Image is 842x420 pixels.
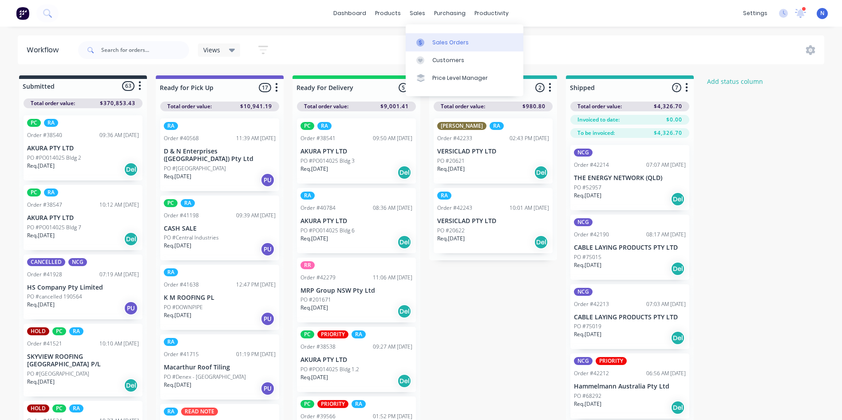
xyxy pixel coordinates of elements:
[397,165,411,180] div: Del
[27,201,62,209] div: Order #38547
[300,330,314,338] div: PC
[27,145,139,152] p: AKURA PTY LTD
[437,227,465,235] p: PO #20622
[300,373,328,381] p: Req. [DATE]
[164,268,178,276] div: RA
[373,134,412,142] div: 09:50 AM [DATE]
[27,327,49,335] div: HOLD
[373,274,412,282] div: 11:06 AM [DATE]
[671,331,685,345] div: Del
[510,134,549,142] div: 02:43 PM [DATE]
[160,265,279,330] div: RAOrder #4163812:47 PM [DATE]K M ROOFING PLPO #DOWNPIPEReq.[DATE]PU
[181,408,218,416] div: READ NOTE
[300,261,315,269] div: RR
[236,212,276,220] div: 09:39 AM [DATE]
[574,383,686,390] p: Hammelmann Australia Pty Ltd
[164,122,178,130] div: RA
[240,102,272,110] span: $10,941.19
[574,322,601,330] p: PO #75019
[570,215,689,280] div: NCGOrder #4219008:17 AM [DATE]CABLE LAYING PRODUCTS PTY LTDPO #75015Req.[DATE]Del
[164,234,219,242] p: PO #Central Industries
[300,274,336,282] div: Order #42279
[297,118,416,184] div: PCRAOrder #3854109:50 AM [DATE]AKURA PTY LTDPO #PO014025 Bldg 3Req.[DATE]Del
[574,161,609,169] div: Order #42214
[654,102,682,110] span: $4,326.70
[300,356,412,364] p: AKURA PTY LTD
[27,162,55,170] p: Req. [DATE]
[577,102,622,110] span: Total order value:
[297,258,416,323] div: RROrder #4227911:06 AM [DATE]MRP Group NSW Pty LtdPO #201671Req.[DATE]Del
[164,311,191,319] p: Req. [DATE]
[646,369,686,377] div: 06:56 AM [DATE]
[261,242,275,256] div: PU
[574,184,601,192] p: PO #52957
[352,330,366,338] div: RA
[654,129,682,137] span: $4,326.70
[437,148,549,155] p: VERSICLAD PTY LTD
[373,204,412,212] div: 08:36 AM [DATE]
[99,201,139,209] div: 10:12 AM [DATE]
[671,262,685,276] div: Del
[164,303,203,311] p: PO #DOWNPIPE
[27,45,63,55] div: Workflow
[432,39,469,47] div: Sales Orders
[510,204,549,212] div: 10:01 AM [DATE]
[574,261,601,269] p: Req. [DATE]
[574,218,593,226] div: NCG
[397,304,411,318] div: Del
[432,56,464,64] div: Customers
[437,157,465,165] p: PO #20621
[164,364,276,371] p: Macarthur Roof Tiling
[534,235,548,249] div: Del
[31,99,75,107] span: Total order value:
[577,116,620,124] span: Invoiced to date:
[164,350,199,358] div: Order #41715
[317,330,348,338] div: PRIORITY
[329,7,371,20] a: dashboard
[99,131,139,139] div: 09:36 AM [DATE]
[304,102,348,110] span: Total order value:
[317,400,348,408] div: PRIORITY
[703,75,768,87] button: Add status column
[574,330,601,338] p: Req. [DATE]
[124,162,138,177] div: Del
[437,217,549,225] p: VERSICLAD PTY LTD
[203,45,220,55] span: Views
[101,41,189,59] input: Search for orders...
[574,244,686,251] p: CABLE LAYING PRODUCTS PTY LTD
[434,188,553,253] div: RAOrder #4224310:01 AM [DATE]VERSICLAD PTY LTDPO #20622Req.[DATE]Del
[164,148,276,163] p: D & N Enterprises ([GEOGRAPHIC_DATA]) Pty Ltd
[574,392,601,400] p: PO #68292
[820,9,824,17] span: N
[164,165,226,173] p: PO #[GEOGRAPHIC_DATA]
[27,301,55,309] p: Req. [DATE]
[574,400,601,408] p: Req. [DATE]
[27,224,81,232] p: PO #PO014025 Bldg 7
[27,188,41,196] div: PC
[570,284,689,349] div: NCGOrder #4221307:03 AM [DATE]CABLE LAYING PRODUCTS PTY LTDPO #75019Req.[DATE]Del
[317,122,332,130] div: RA
[490,122,504,130] div: RA
[437,204,472,212] div: Order #42243
[574,174,686,182] p: THE ENERGY NETWORK (QLD)
[574,149,593,157] div: NCG
[300,400,314,408] div: PC
[577,129,615,137] span: To be invoiced:
[164,134,199,142] div: Order #40568
[406,33,523,51] a: Sales Orders
[406,69,523,87] a: Price Level Manager
[167,102,212,110] span: Total order value:
[437,235,465,243] p: Req. [DATE]
[574,300,609,308] div: Order #42213
[574,357,593,365] div: NCG
[297,327,416,392] div: PCPRIORITYRAOrder #3853809:27 AM [DATE]AKURA PTY LTDPO #PO014025 Bldg 1.2Req.[DATE]Del
[27,293,82,301] p: PO #cancelled 190564
[160,196,279,261] div: PCRAOrder #4119809:39 AM [DATE]CASH SALEPO #Central IndustriesReq.[DATE]PU
[574,231,609,239] div: Order #42190
[164,294,276,302] p: K M ROOFING PL
[24,324,142,396] div: HOLDPCRAOrder #4152110:10 AM [DATE]SKYVIEW ROOFING [GEOGRAPHIC_DATA] P/LPO #[GEOGRAPHIC_DATA]Req....
[124,301,138,315] div: PU
[534,165,548,180] div: Del
[574,192,601,200] p: Req. [DATE]
[236,134,276,142] div: 11:39 AM [DATE]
